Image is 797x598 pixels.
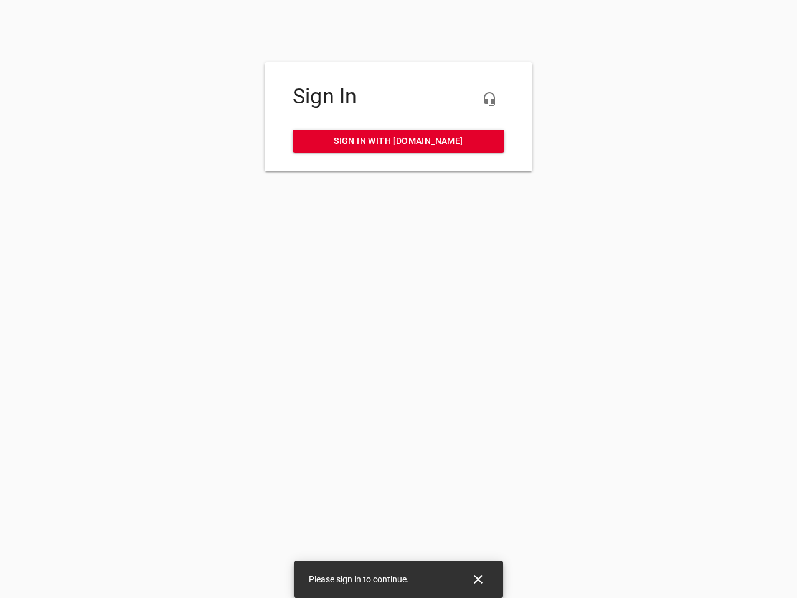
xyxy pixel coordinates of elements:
[293,84,504,109] h4: Sign In
[303,133,494,149] span: Sign in with [DOMAIN_NAME]
[463,564,493,594] button: Close
[309,574,409,584] span: Please sign in to continue.
[474,84,504,114] button: Live Chat
[293,130,504,153] a: Sign in with [DOMAIN_NAME]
